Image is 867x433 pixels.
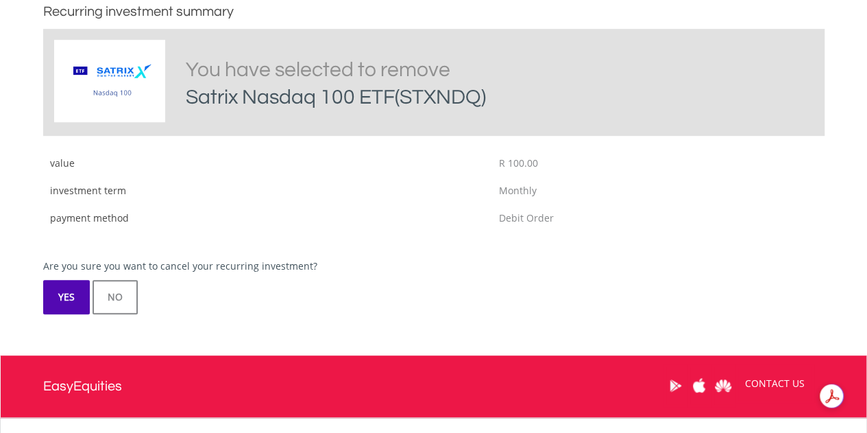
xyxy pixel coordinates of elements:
span: Are you sure you want to cancel your recurring investment? [43,259,317,272]
a: Google Play [663,364,687,407]
h2: You have selected to remove [186,56,617,111]
a: NO [93,280,138,314]
button: YES [43,280,90,314]
td: Investment term [43,177,492,204]
a: Apple [687,364,711,407]
td: Payment method [43,204,492,232]
td: Monthly [491,177,824,204]
img: TFSA.STXNDQ.png [61,50,164,114]
a: EasyEquities [43,355,122,417]
a: CONTACT US [735,364,814,403]
span: Satrix Nasdaq 100 ETF(STXNDQ) [186,86,486,108]
h2: Recurring investment summary [43,1,825,22]
a: Huawei [711,364,735,407]
td: Debit Order [491,204,824,232]
td: Value [43,150,492,177]
span: R 100.00 [498,156,537,169]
